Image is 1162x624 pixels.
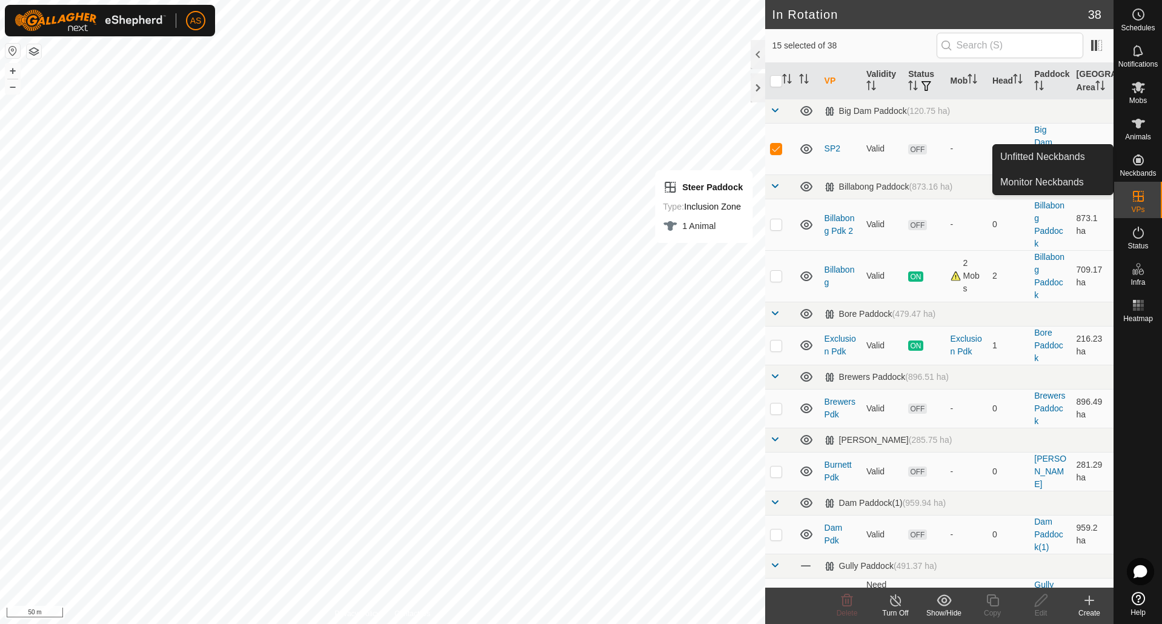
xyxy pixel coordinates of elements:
span: OFF [908,403,926,414]
button: Reset Map [5,44,20,58]
td: 4.53 ha [1072,123,1114,174]
a: Billabong Paddock [1034,252,1064,300]
td: 0 [988,452,1029,491]
a: Brewers Paddock [1034,391,1065,426]
td: Valid [862,515,903,554]
div: Gully Paddock [825,561,937,571]
p-sorticon: Activate to sort [799,76,809,85]
span: Help [1130,609,1146,616]
th: VP [820,63,862,99]
a: SP2 [825,144,840,153]
span: Notifications [1118,61,1158,68]
th: [GEOGRAPHIC_DATA] Area [1072,63,1114,99]
button: – [5,79,20,94]
a: Unfitted Neckbands [993,145,1113,169]
td: 1 [988,326,1029,365]
span: Schedules [1121,24,1155,32]
span: (873.16 ha) [909,182,953,191]
td: 0 [988,199,1029,250]
td: 0 [988,515,1029,554]
a: [PERSON_NAME] [1034,454,1066,489]
a: Monitor Neckbands [993,170,1113,194]
a: Bore Paddock [1034,328,1063,363]
div: - [951,402,983,415]
div: Bore Paddock [825,309,936,319]
div: Dam Paddock(1) [825,498,946,508]
button: + [5,64,20,78]
div: Edit [1017,608,1065,619]
a: Brewers Pdk [825,397,855,419]
h2: In Rotation [772,7,1088,22]
a: Big Dam Paddock [1034,125,1063,173]
td: Valid [862,123,903,174]
a: Help [1114,587,1162,621]
td: 873.1 ha [1072,199,1114,250]
td: 2 [988,250,1029,302]
div: 2 Mobs [951,257,983,295]
span: AS [190,15,202,27]
td: 0 [988,578,1029,617]
span: Delete [837,609,858,617]
span: 38 [1088,5,1101,24]
a: Billabong Pdk 2 [825,213,855,236]
span: (491.37 ha) [894,561,937,571]
div: Billabong Paddock [825,182,953,192]
div: 1 Animal [663,219,743,233]
button: Map Layers [27,44,41,59]
span: OFF [908,220,926,230]
div: Create [1065,608,1114,619]
span: (120.75 ha) [907,106,951,116]
p-sorticon: Activate to sort [866,82,876,92]
th: Head [988,63,1029,99]
td: 281.29 ha [1072,452,1114,491]
td: Valid [862,250,903,302]
td: 0 [988,123,1029,174]
p-sorticon: Activate to sort [908,82,918,92]
span: (285.75 ha) [909,435,952,445]
span: Status [1127,242,1148,250]
th: Status [903,63,945,99]
img: Gallagher Logo [15,10,166,32]
a: Exclusion Pdk [825,334,856,356]
td: 216.23 ha [1072,326,1114,365]
p-sorticon: Activate to sort [1034,82,1044,92]
span: (896.51 ha) [905,372,949,382]
th: Paddock [1029,63,1071,99]
span: Unfitted Neckbands [1000,150,1085,164]
td: 709.17 ha [1072,250,1114,302]
span: (959.94 ha) [903,498,946,508]
td: 0 [988,389,1029,428]
span: ON [908,271,923,282]
p-sorticon: Activate to sort [968,76,977,85]
div: Copy [968,608,1017,619]
td: Valid [862,452,903,491]
input: Search (S) [937,33,1083,58]
span: Mobs [1129,97,1147,104]
span: Animals [1125,133,1151,141]
a: Gully Paddock [1034,580,1063,615]
span: OFF [908,529,926,540]
div: - [951,218,983,231]
div: Show/Hide [920,608,968,619]
div: Exclusion Pdk [951,333,983,358]
span: ON [908,340,923,351]
div: - [951,528,983,541]
p-sorticon: Activate to sort [1013,76,1023,85]
span: (479.47 ha) [892,309,936,319]
div: Big Dam Paddock [825,106,951,116]
td: 896.49 ha [1072,389,1114,428]
p-sorticon: Activate to sort [782,76,792,85]
a: Billabong Paddock [1034,201,1064,248]
div: [PERSON_NAME] [825,435,952,445]
a: Privacy Policy [334,608,380,619]
div: Turn Off [871,608,920,619]
div: - [951,465,983,478]
th: Validity [862,63,903,99]
span: 15 selected of 38 [772,39,937,52]
td: 959.2 ha [1072,515,1114,554]
a: Dam Pdk [825,523,843,545]
td: Valid [862,389,903,428]
a: Contact Us [394,608,430,619]
label: Type: [663,202,684,211]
